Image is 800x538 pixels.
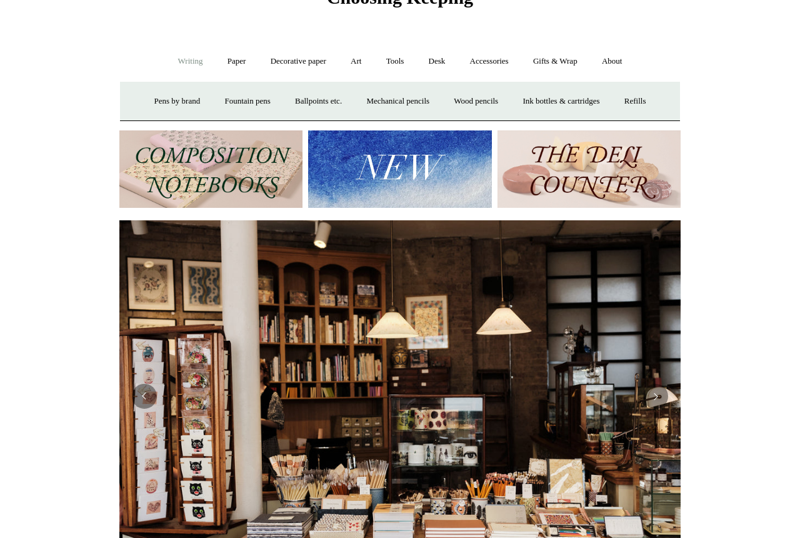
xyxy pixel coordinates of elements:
a: Art [339,45,372,78]
a: Fountain pens [213,85,281,118]
img: The Deli Counter [497,130,681,208]
a: Paper [216,45,257,78]
a: Tools [375,45,416,78]
button: Next [643,384,668,409]
a: Wood pencils [442,85,509,118]
button: Previous [132,384,157,409]
a: Refills [613,85,657,118]
a: Decorative paper [259,45,337,78]
a: About [591,45,634,78]
a: Desk [417,45,457,78]
a: Gifts & Wrap [522,45,589,78]
a: Mechanical pencils [355,85,441,118]
img: New.jpg__PID:f73bdf93-380a-4a35-bcfe-7823039498e1 [308,130,491,208]
img: 202302 Composition ledgers.jpg__PID:69722ee6-fa44-49dd-a067-31375e5d54ec [119,130,302,208]
a: Pens by brand [143,85,212,118]
a: Accessories [459,45,520,78]
a: Writing [167,45,214,78]
a: Ballpoints etc. [284,85,353,118]
a: Ink bottles & cartridges [511,85,611,118]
